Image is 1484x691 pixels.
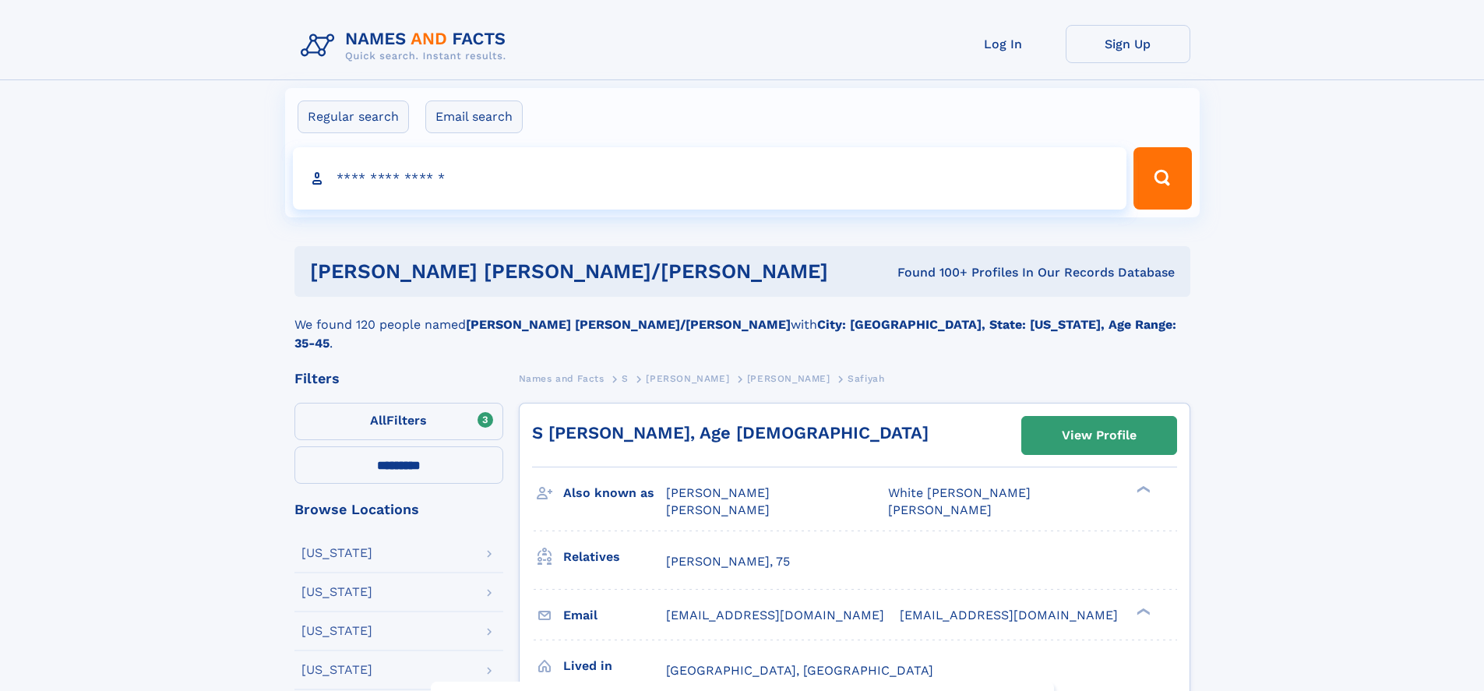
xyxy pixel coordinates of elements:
div: ❯ [1133,485,1151,495]
input: search input [293,147,1127,210]
a: Log In [941,25,1066,63]
div: We found 120 people named with . [294,297,1190,353]
h3: Also known as [563,480,666,506]
div: [US_STATE] [301,625,372,637]
h3: Relatives [563,544,666,570]
span: S [622,373,629,384]
span: [PERSON_NAME] [666,485,770,500]
a: [PERSON_NAME], 75 [666,553,790,570]
img: Logo Names and Facts [294,25,519,67]
div: Filters [294,372,503,386]
span: [EMAIL_ADDRESS][DOMAIN_NAME] [900,608,1118,622]
h1: [PERSON_NAME] [PERSON_NAME]/[PERSON_NAME] [310,262,863,281]
a: S [622,368,629,388]
span: White [PERSON_NAME] [888,485,1031,500]
a: [PERSON_NAME] [646,368,729,388]
label: Filters [294,403,503,440]
a: S [PERSON_NAME], Age [DEMOGRAPHIC_DATA] [532,423,929,442]
button: Search Button [1133,147,1191,210]
b: [PERSON_NAME] [PERSON_NAME]/[PERSON_NAME] [466,317,791,332]
span: All [370,413,386,428]
a: View Profile [1022,417,1176,454]
a: Names and Facts [519,368,605,388]
span: [PERSON_NAME] [888,502,992,517]
label: Regular search [298,100,409,133]
div: Found 100+ Profiles In Our Records Database [862,264,1175,281]
h3: Email [563,602,666,629]
a: Sign Up [1066,25,1190,63]
span: Safiyah [848,373,884,384]
div: [US_STATE] [301,586,372,598]
span: [PERSON_NAME] [747,373,830,384]
div: Browse Locations [294,502,503,516]
span: [GEOGRAPHIC_DATA], [GEOGRAPHIC_DATA] [666,663,933,678]
span: [PERSON_NAME] [666,502,770,517]
div: View Profile [1062,418,1137,453]
div: ❯ [1133,606,1151,616]
span: [EMAIL_ADDRESS][DOMAIN_NAME] [666,608,884,622]
label: Email search [425,100,523,133]
span: [PERSON_NAME] [646,373,729,384]
h3: Lived in [563,653,666,679]
b: City: [GEOGRAPHIC_DATA], State: [US_STATE], Age Range: 35-45 [294,317,1176,351]
a: [PERSON_NAME] [747,368,830,388]
div: [US_STATE] [301,547,372,559]
div: [US_STATE] [301,664,372,676]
